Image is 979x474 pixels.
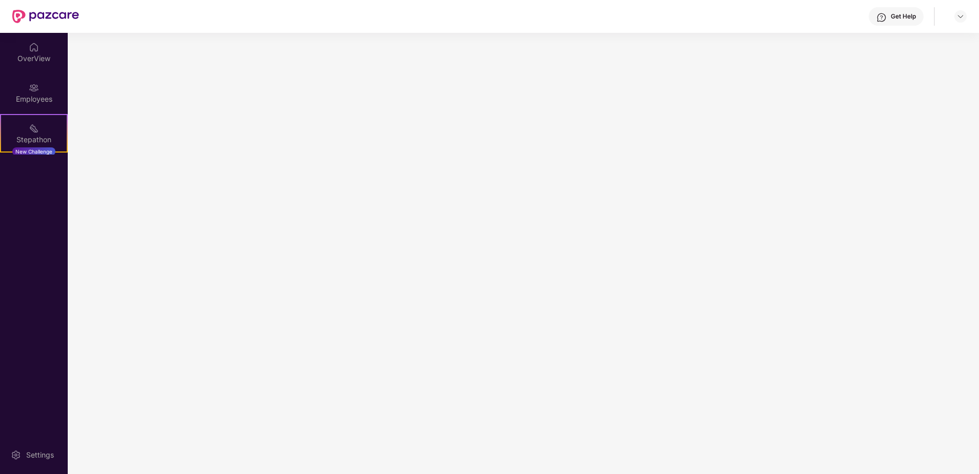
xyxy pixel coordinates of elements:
div: Get Help [891,12,916,21]
div: Stepathon [1,135,67,145]
img: svg+xml;base64,PHN2ZyBpZD0iRHJvcGRvd24tMzJ4MzIiIHhtbG5zPSJodHRwOi8vd3d3LnczLm9yZy8yMDAwL3N2ZyIgd2... [956,12,965,21]
img: svg+xml;base64,PHN2ZyBpZD0iRW1wbG95ZWVzIiB4bWxucz0iaHR0cDovL3d3dy53My5vcmcvMjAwMC9zdmciIHdpZHRoPS... [29,83,39,93]
img: svg+xml;base64,PHN2ZyBpZD0iU2V0dGluZy0yMHgyMCIgeG1sbnM9Imh0dHA6Ly93d3cudzMub3JnLzIwMDAvc3ZnIiB3aW... [11,450,21,460]
img: svg+xml;base64,PHN2ZyBpZD0iSGVscC0zMngzMiIgeG1sbnM9Imh0dHA6Ly93d3cudzMub3JnLzIwMDAvc3ZnIiB3aWR0aD... [876,12,887,23]
img: New Pazcare Logo [12,10,79,23]
div: New Challenge [12,147,55,156]
div: Settings [23,450,57,460]
img: svg+xml;base64,PHN2ZyB4bWxucz0iaHR0cDovL3d3dy53My5vcmcvMjAwMC9zdmciIHdpZHRoPSIyMSIgaGVpZ2h0PSIyMC... [29,123,39,134]
img: svg+xml;base64,PHN2ZyBpZD0iSG9tZSIgeG1sbnM9Imh0dHA6Ly93d3cudzMub3JnLzIwMDAvc3ZnIiB3aWR0aD0iMjAiIG... [29,42,39,52]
